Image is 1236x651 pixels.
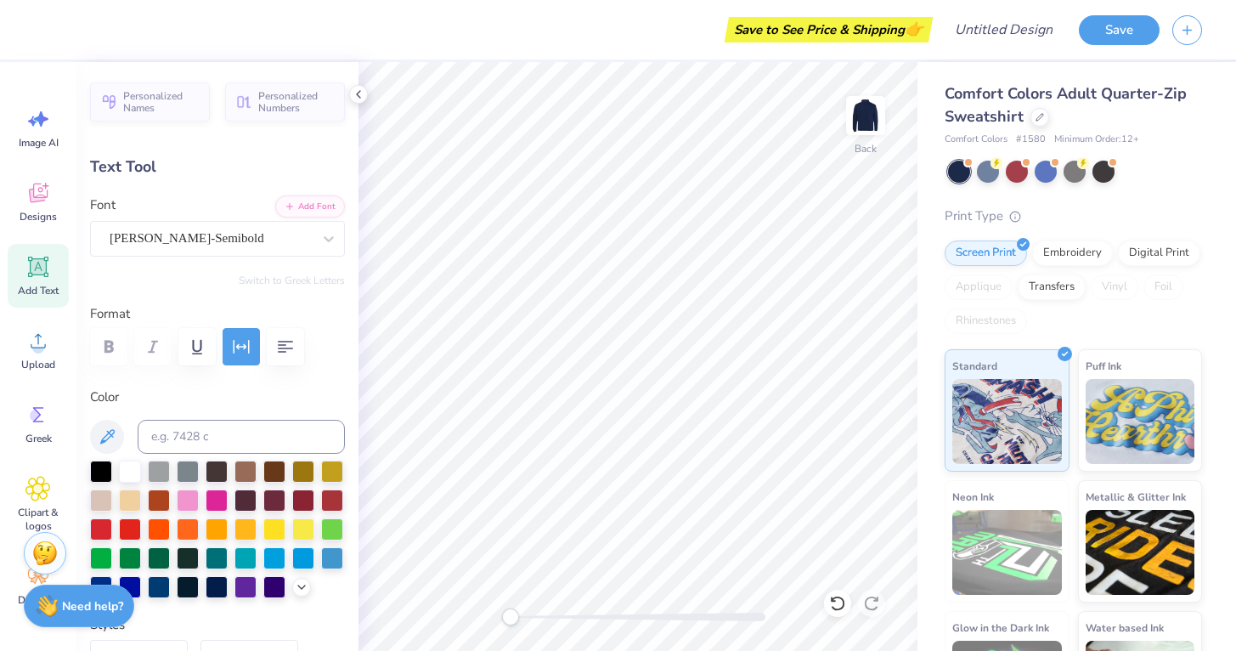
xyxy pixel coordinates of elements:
div: Applique [945,275,1013,300]
span: Greek [25,432,52,445]
div: Digital Print [1118,241,1200,266]
span: Personalized Numbers [258,90,335,114]
span: Clipart & logos [10,506,66,533]
div: Accessibility label [502,609,519,626]
span: Standard [952,357,997,375]
img: Neon Ink [952,510,1062,595]
button: Switch to Greek Letters [239,274,345,287]
label: Color [90,388,345,407]
label: Format [90,304,345,324]
div: Rhinestones [945,309,1027,334]
span: Personalized Names [123,90,200,114]
img: Back [849,99,883,133]
span: Add Text [18,284,59,297]
input: e.g. 7428 c [138,420,345,454]
div: Vinyl [1091,275,1138,300]
span: Comfort Colors Adult Quarter-Zip Sweatshirt [945,83,1187,127]
button: Personalized Numbers [225,82,345,122]
span: Minimum Order: 12 + [1054,133,1139,147]
label: Font [90,195,116,215]
span: Neon Ink [952,488,994,506]
span: Puff Ink [1086,357,1121,375]
span: Glow in the Dark Ink [952,619,1049,637]
img: Standard [952,379,1062,464]
div: Embroidery [1032,241,1113,266]
span: Designs [20,210,57,224]
img: Puff Ink [1086,379,1195,464]
div: Text Tool [90,156,345,178]
div: Transfers [1018,275,1086,300]
img: Metallic & Glitter Ink [1086,510,1195,595]
div: Back [855,141,877,156]
button: Save [1079,15,1160,45]
div: Print Type [945,207,1202,226]
input: Untitled Design [941,13,1066,47]
div: Foil [1143,275,1183,300]
button: Personalized Names [90,82,210,122]
span: # 1580 [1016,133,1046,147]
strong: Need help? [62,598,123,614]
span: Upload [21,358,55,371]
span: Decorate [18,593,59,607]
span: Water based Ink [1086,619,1164,637]
div: Save to See Price & Shipping [729,17,928,42]
span: Comfort Colors [945,133,1007,147]
span: 👉 [905,19,923,39]
button: Add Font [275,195,345,218]
span: Image AI [19,136,59,150]
span: Metallic & Glitter Ink [1086,488,1186,506]
div: Screen Print [945,241,1027,266]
